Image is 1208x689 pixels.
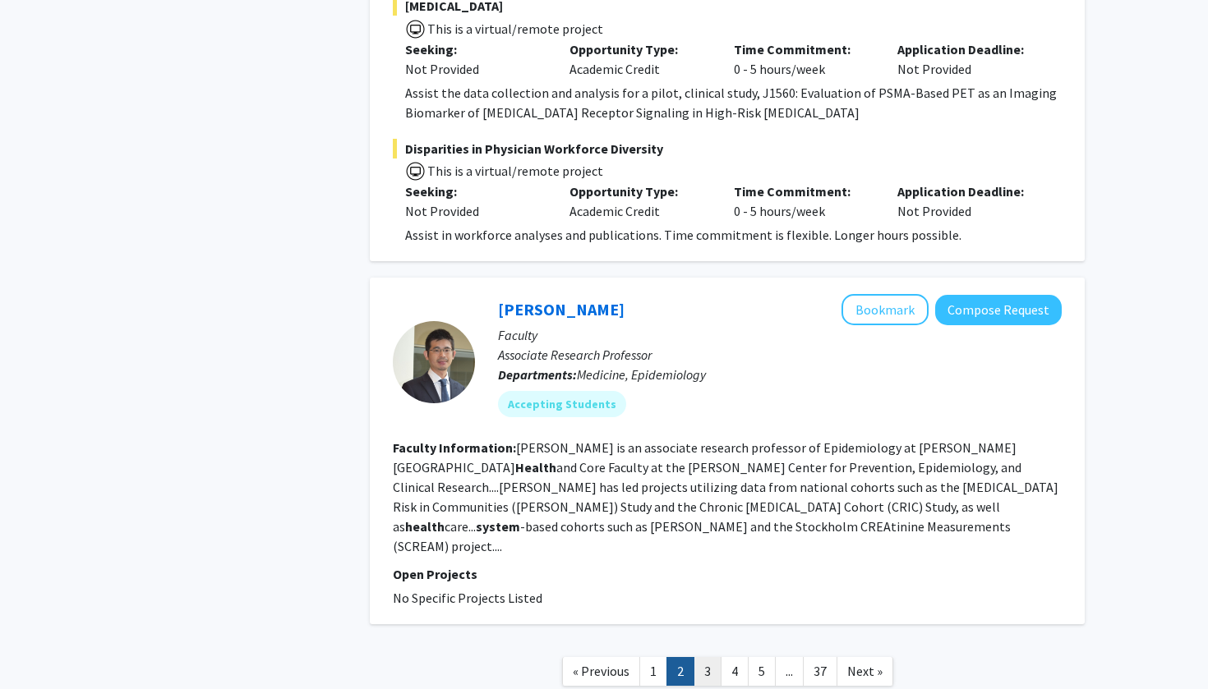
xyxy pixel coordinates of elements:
a: 5 [748,657,776,686]
div: Not Provided [405,59,545,79]
span: « Previous [573,663,629,679]
button: Compose Request to Junichi Ishigami [935,295,1062,325]
iframe: Chat [12,615,70,677]
a: Next [837,657,893,686]
p: Faculty [498,325,1062,345]
b: health [405,518,445,535]
div: 0 - 5 hours/week [722,39,886,79]
p: Open Projects [393,564,1062,584]
div: 0 - 5 hours/week [722,181,886,221]
div: Academic Credit [557,39,722,79]
p: Associate Research Professor [498,345,1062,365]
a: 3 [694,657,722,686]
a: 37 [803,657,837,686]
p: Seeking: [405,181,545,201]
span: This is a virtual/remote project [426,163,603,179]
b: Health [515,459,556,475]
span: Medicine, Epidemiology [577,366,706,383]
div: Assist in workforce analyses and publications. Time commitment is flexible. Longer hours possible. [405,225,1062,245]
mat-chip: Accepting Students [498,391,626,417]
span: This is a virtual/remote project [426,21,603,37]
p: Seeking: [405,39,545,59]
p: Opportunity Type: [569,181,709,201]
a: 1 [639,657,667,686]
a: 2 [666,657,694,686]
div: Assist the data collection and analysis for a pilot, clinical study, J1560: Evaluation of PSMA-Ba... [405,83,1062,122]
b: Departments: [498,366,577,383]
b: Faculty Information: [393,439,516,456]
span: Next » [847,663,883,679]
button: Add Junichi Ishigami to Bookmarks [841,294,929,325]
p: Time Commitment: [734,181,874,201]
a: [PERSON_NAME] [498,299,625,319]
div: Not Provided [885,181,1049,221]
a: Previous [562,657,640,686]
p: Time Commitment: [734,39,874,59]
span: ... [786,663,793,679]
p: Opportunity Type: [569,39,709,59]
p: Application Deadline: [897,181,1037,201]
p: Application Deadline: [897,39,1037,59]
div: Not Provided [885,39,1049,79]
span: No Specific Projects Listed [393,590,542,606]
div: Not Provided [405,201,545,221]
a: 4 [721,657,749,686]
fg-read-more: [PERSON_NAME] is an associate research professor of Epidemiology at [PERSON_NAME][GEOGRAPHIC_DATA... [393,439,1058,554]
b: system [476,518,520,535]
div: Academic Credit [557,181,722,221]
span: Disparities in Physician Workforce Diversity [393,139,1062,158]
